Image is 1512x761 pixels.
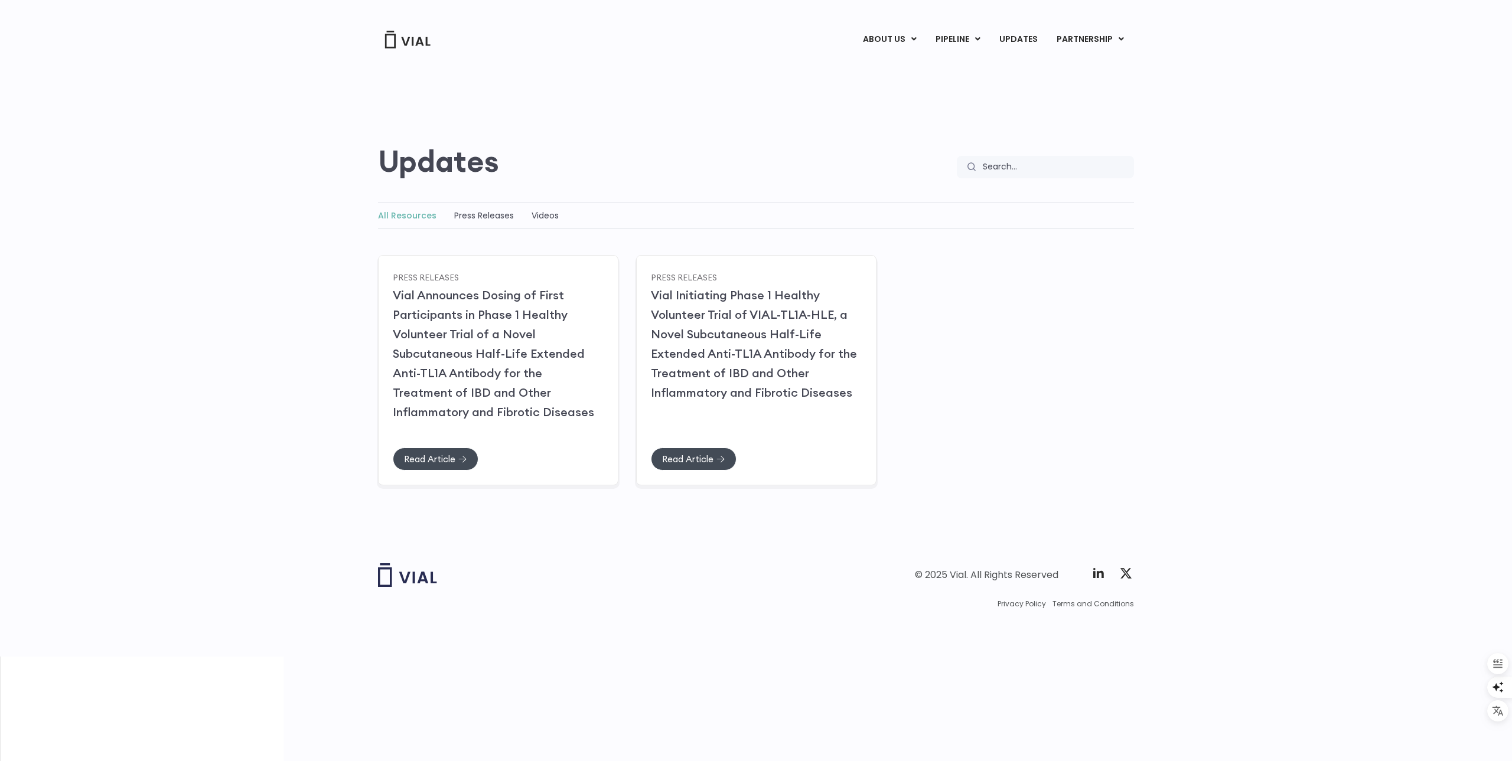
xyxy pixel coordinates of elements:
a: UPDATES [990,30,1047,50]
h2: Updates [378,144,499,178]
a: Read Article [651,448,737,471]
a: Vial Initiating Phase 1 Healthy Volunteer Trial of VIAL-TL1A-HLE, a Novel Subcutaneous Half-Life ... [651,288,857,400]
a: Terms and Conditions [1052,599,1134,609]
a: Press Releases [651,272,717,282]
img: Vial logo wih "Vial" spelled out [378,563,437,587]
a: PIPELINEMenu Toggle [926,30,989,50]
a: ABOUT USMenu Toggle [853,30,926,50]
a: All Resources [378,210,436,221]
a: Press Releases [393,272,459,282]
div: © 2025 Vial. All Rights Reserved [915,569,1058,582]
a: Videos [532,210,559,221]
span: Read Article [662,455,713,463]
input: Search... [975,156,1134,178]
a: PARTNERSHIPMenu Toggle [1047,30,1133,50]
span: Read Article [404,455,455,463]
img: Vial Logo [384,31,431,48]
a: Press Releases [454,210,514,221]
a: Privacy Policy [998,599,1046,609]
a: Vial Announces Dosing of First Participants in Phase 1 Healthy Volunteer Trial of a Novel Subcuta... [393,288,594,419]
a: Read Article [393,448,478,471]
